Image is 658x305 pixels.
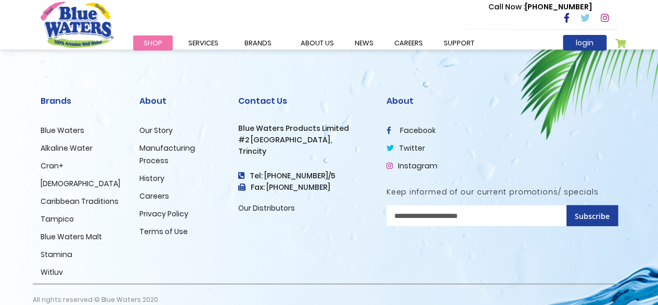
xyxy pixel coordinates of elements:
a: [DEMOGRAPHIC_DATA] [41,178,120,189]
span: Shop [144,38,162,48]
a: about us [290,35,344,51]
a: login [563,35,607,51]
a: Our Story [139,125,173,136]
a: twitter [386,143,425,153]
span: Call Now : [488,2,525,12]
a: Stamina [41,249,72,260]
a: store logo [41,2,113,47]
a: Manufacturing Process [139,143,195,166]
a: careers [384,35,433,51]
h2: Contact Us [238,96,371,106]
a: support [433,35,485,51]
a: Tampico [41,214,74,224]
a: History [139,173,164,184]
h3: Trincity [238,147,371,156]
span: Brands [244,38,272,48]
a: Blue Waters [41,125,84,136]
a: facebook [386,125,436,136]
h3: Blue Waters Products Limited [238,124,371,133]
a: Our Distributors [238,203,295,213]
a: Privacy Policy [139,209,188,219]
a: News [344,35,384,51]
span: Services [188,38,218,48]
p: [PHONE_NUMBER] [488,2,592,13]
a: Terms of Use [139,226,188,237]
h2: About [139,96,223,106]
a: Careers [139,191,169,201]
a: Instagram [386,161,437,171]
h2: About [386,96,618,106]
a: Alkaline Water [41,143,93,153]
a: Caribbean Traditions [41,196,119,206]
a: Witluv [41,267,63,277]
h4: Tel: [PHONE_NUMBER]/5 [238,172,371,180]
h2: Brands [41,96,124,106]
h3: #2 [GEOGRAPHIC_DATA], [238,136,371,144]
a: Blue Waters Malt [41,231,102,242]
h3: Fax: [PHONE_NUMBER] [238,183,371,192]
h5: Keep informed of our current promotions/ specials [386,188,618,197]
button: Subscribe [566,205,618,226]
a: Cran+ [41,161,63,171]
span: Subscribe [575,211,610,221]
